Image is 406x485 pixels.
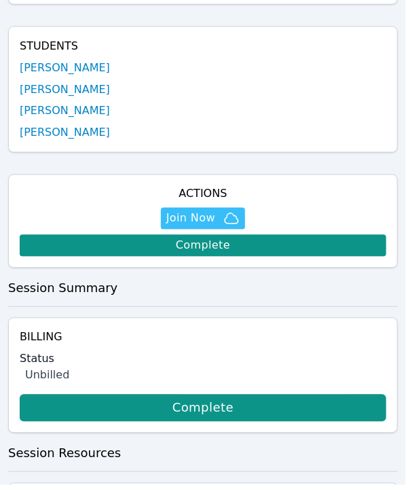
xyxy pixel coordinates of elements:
a: [PERSON_NAME] [20,125,110,141]
a: [PERSON_NAME] [20,82,110,98]
label: Status [20,351,386,367]
a: [PERSON_NAME] [20,103,110,120]
div: Unbilled [25,367,386,384]
a: [PERSON_NAME] [20,60,110,76]
h3: Session Summary [8,279,398,298]
h4: Billing [20,329,386,346]
span: Join Now [166,211,215,227]
a: Complete [20,395,386,422]
h4: Actions [20,186,386,202]
h4: Students [20,38,386,54]
a: Complete [20,235,386,257]
h3: Session Resources [8,444,398,463]
button: Join Now [161,208,245,230]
